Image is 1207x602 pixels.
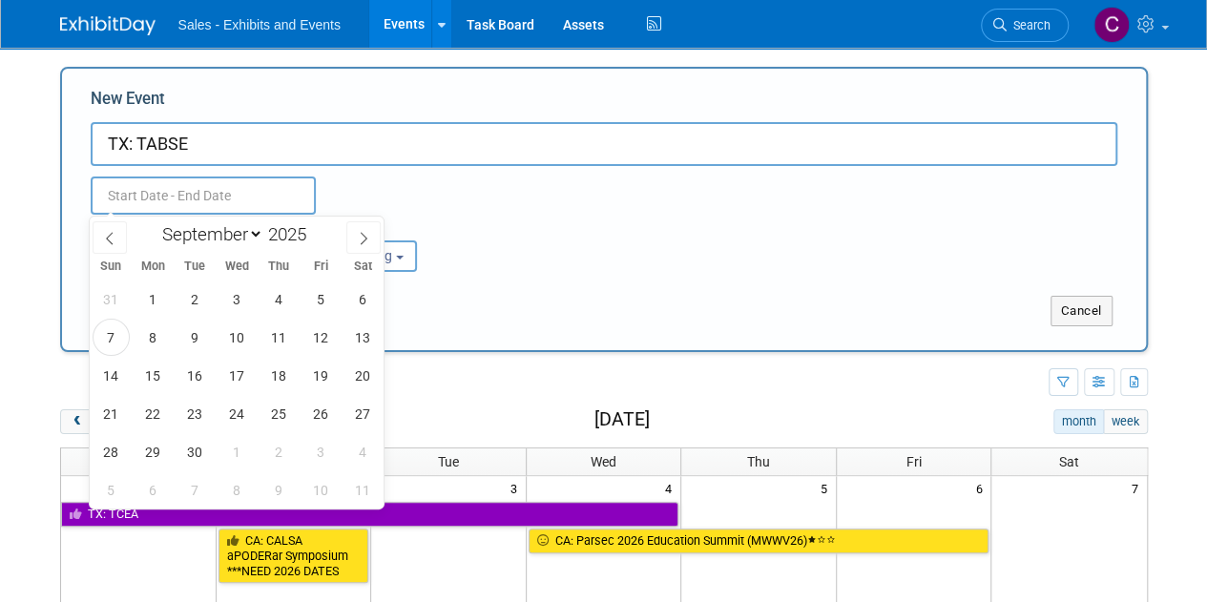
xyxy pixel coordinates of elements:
span: October 8, 2025 [219,471,256,509]
span: October 5, 2025 [93,471,130,509]
span: Mon [132,260,174,273]
span: August 31, 2025 [93,280,130,318]
select: Month [154,222,263,246]
span: October 9, 2025 [260,471,298,509]
span: September 24, 2025 [219,395,256,432]
button: prev [60,409,95,434]
input: Year [263,223,321,245]
span: September 26, 2025 [302,395,340,432]
div: Participation: [281,215,444,239]
span: September 20, 2025 [344,357,382,394]
span: 4 [663,476,680,500]
span: 5 [819,476,836,500]
a: TX: TCEA [61,502,679,527]
span: September 5, 2025 [302,280,340,318]
span: Thu [258,260,300,273]
button: month [1053,409,1104,434]
button: week [1103,409,1147,434]
span: September 19, 2025 [302,357,340,394]
span: Wed [216,260,258,273]
span: September 14, 2025 [93,357,130,394]
span: October 1, 2025 [219,433,256,470]
span: September 6, 2025 [344,280,382,318]
span: Sat [342,260,384,273]
span: Sun [90,260,132,273]
span: September 2, 2025 [177,280,214,318]
a: Search [981,9,1069,42]
span: Search [1007,18,1051,32]
a: CA: CALSA aPODERar Symposium ***NEED 2026 DATES [219,529,369,583]
span: September 8, 2025 [135,319,172,356]
span: September 3, 2025 [219,280,256,318]
span: Tue [438,454,459,469]
span: September 16, 2025 [177,357,214,394]
span: Sales - Exhibits and Events [178,17,341,32]
span: Tue [174,260,216,273]
span: September 30, 2025 [177,433,214,470]
span: October 11, 2025 [344,471,382,509]
span: October 4, 2025 [344,433,382,470]
span: Wed [591,454,616,469]
span: September 25, 2025 [260,395,298,432]
span: October 6, 2025 [135,471,172,509]
h2: [DATE] [593,409,649,430]
span: 7 [1130,476,1147,500]
img: Christine Lurz [1093,7,1130,43]
span: September 4, 2025 [260,280,298,318]
input: Start Date - End Date [91,176,316,215]
span: September 28, 2025 [93,433,130,470]
span: September 29, 2025 [135,433,172,470]
span: Thu [747,454,770,469]
input: Name of Trade Show / Conference [91,122,1117,166]
span: September 10, 2025 [219,319,256,356]
span: October 10, 2025 [302,471,340,509]
span: September 13, 2025 [344,319,382,356]
span: 3 [509,476,526,500]
span: September 11, 2025 [260,319,298,356]
span: September 21, 2025 [93,395,130,432]
span: September 7, 2025 [93,319,130,356]
a: CA: Parsec 2026 Education Summit (MWWV26) [529,529,989,553]
button: Cancel [1051,296,1113,326]
span: September 27, 2025 [344,395,382,432]
span: Fri [300,260,342,273]
span: Sat [1059,454,1079,469]
span: September 1, 2025 [135,280,172,318]
span: September 9, 2025 [177,319,214,356]
label: New Event [91,88,165,117]
span: October 2, 2025 [260,433,298,470]
div: Attendance / Format: [91,215,253,239]
span: Fri [906,454,922,469]
span: September 15, 2025 [135,357,172,394]
span: October 7, 2025 [177,471,214,509]
span: September 18, 2025 [260,357,298,394]
span: 6 [973,476,990,500]
span: September 12, 2025 [302,319,340,356]
span: October 3, 2025 [302,433,340,470]
img: ExhibitDay [60,16,156,35]
span: September 23, 2025 [177,395,214,432]
span: September 17, 2025 [219,357,256,394]
span: September 22, 2025 [135,395,172,432]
